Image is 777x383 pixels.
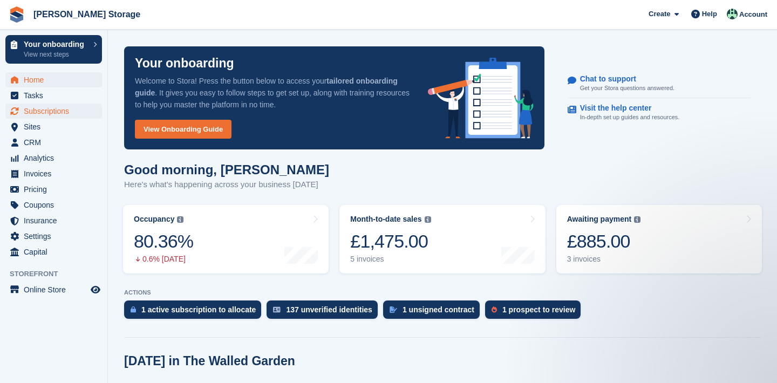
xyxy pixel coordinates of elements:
p: View next steps [24,50,88,59]
span: Home [24,72,88,87]
a: 1 active subscription to allocate [124,300,267,324]
span: Capital [24,244,88,259]
div: 5 invoices [350,255,431,264]
span: Help [702,9,717,19]
p: Your onboarding [135,57,234,70]
span: Sites [24,119,88,134]
span: CRM [24,135,88,150]
p: Get your Stora questions answered. [580,84,674,93]
span: Pricing [24,182,88,197]
span: Invoices [24,166,88,181]
p: Visit the help center [580,104,671,113]
a: menu [5,244,102,259]
span: Create [649,9,670,19]
img: contract_signature_icon-13c848040528278c33f63329250d36e43548de30e8caae1d1a13099fd9432cc5.svg [390,306,397,313]
img: active_subscription_to_allocate_icon-d502201f5373d7db506a760aba3b589e785aa758c864c3986d89f69b8ff3... [131,306,136,313]
a: menu [5,88,102,103]
img: icon-info-grey-7440780725fd019a000dd9b08b2336e03edf1995a4989e88bcd33f0948082b44.svg [634,216,640,223]
a: menu [5,104,102,119]
div: £1,475.00 [350,230,431,252]
a: [PERSON_NAME] Storage [29,5,145,23]
p: ACTIONS [124,289,761,296]
a: 137 unverified identities [267,300,383,324]
a: menu [5,182,102,197]
a: menu [5,282,102,297]
img: Nicholas Pain [727,9,738,19]
img: prospect-51fa495bee0391a8d652442698ab0144808aea92771e9ea1ae160a38d050c398.svg [492,306,497,313]
a: Month-to-date sales £1,475.00 5 invoices [339,205,545,273]
a: Occupancy 80.36% 0.6% [DATE] [123,205,329,273]
a: View Onboarding Guide [135,120,231,139]
a: Preview store [89,283,102,296]
h1: Good morning, [PERSON_NAME] [124,162,329,177]
span: Settings [24,229,88,244]
div: 1 unsigned contract [403,305,474,314]
span: Account [739,9,767,20]
div: Awaiting payment [567,215,632,224]
div: 137 unverified identities [286,305,372,314]
span: Subscriptions [24,104,88,119]
img: onboarding-info-6c161a55d2c0e0a8cae90662b2fe09162a5109e8cc188191df67fb4f79e88e88.svg [428,58,534,139]
div: 80.36% [134,230,193,252]
a: menu [5,151,102,166]
span: Analytics [24,151,88,166]
img: icon-info-grey-7440780725fd019a000dd9b08b2336e03edf1995a4989e88bcd33f0948082b44.svg [177,216,183,223]
img: stora-icon-8386f47178a22dfd0bd8f6a31ec36ba5ce8667c1dd55bd0f319d3a0aa187defe.svg [9,6,25,23]
a: 1 unsigned contract [383,300,485,324]
a: Your onboarding View next steps [5,35,102,64]
div: 3 invoices [567,255,641,264]
p: Here's what's happening across your business [DATE] [124,179,329,191]
a: menu [5,166,102,181]
span: Storefront [10,269,107,279]
span: Insurance [24,213,88,228]
a: menu [5,72,102,87]
div: Occupancy [134,215,174,224]
h2: [DATE] in The Walled Garden [124,354,295,368]
a: 1 prospect to review [485,300,586,324]
a: menu [5,197,102,213]
span: Online Store [24,282,88,297]
a: menu [5,229,102,244]
div: 1 prospect to review [502,305,575,314]
span: Coupons [24,197,88,213]
a: Awaiting payment £885.00 3 invoices [556,205,762,273]
p: Your onboarding [24,40,88,48]
img: icon-info-grey-7440780725fd019a000dd9b08b2336e03edf1995a4989e88bcd33f0948082b44.svg [425,216,431,223]
p: Welcome to Stora! Press the button below to access your . It gives you easy to follow steps to ge... [135,75,411,111]
a: menu [5,135,102,150]
a: menu [5,213,102,228]
a: Chat to support Get your Stora questions answered. [568,69,751,99]
a: menu [5,119,102,134]
span: Tasks [24,88,88,103]
img: verify_identity-adf6edd0f0f0b5bbfe63781bf79b02c33cf7c696d77639b501bdc392416b5a36.svg [273,306,281,313]
div: Month-to-date sales [350,215,421,224]
p: In-depth set up guides and resources. [580,113,680,122]
p: Chat to support [580,74,666,84]
div: £885.00 [567,230,641,252]
a: Visit the help center In-depth set up guides and resources. [568,98,751,127]
div: 0.6% [DATE] [134,255,193,264]
div: 1 active subscription to allocate [141,305,256,314]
